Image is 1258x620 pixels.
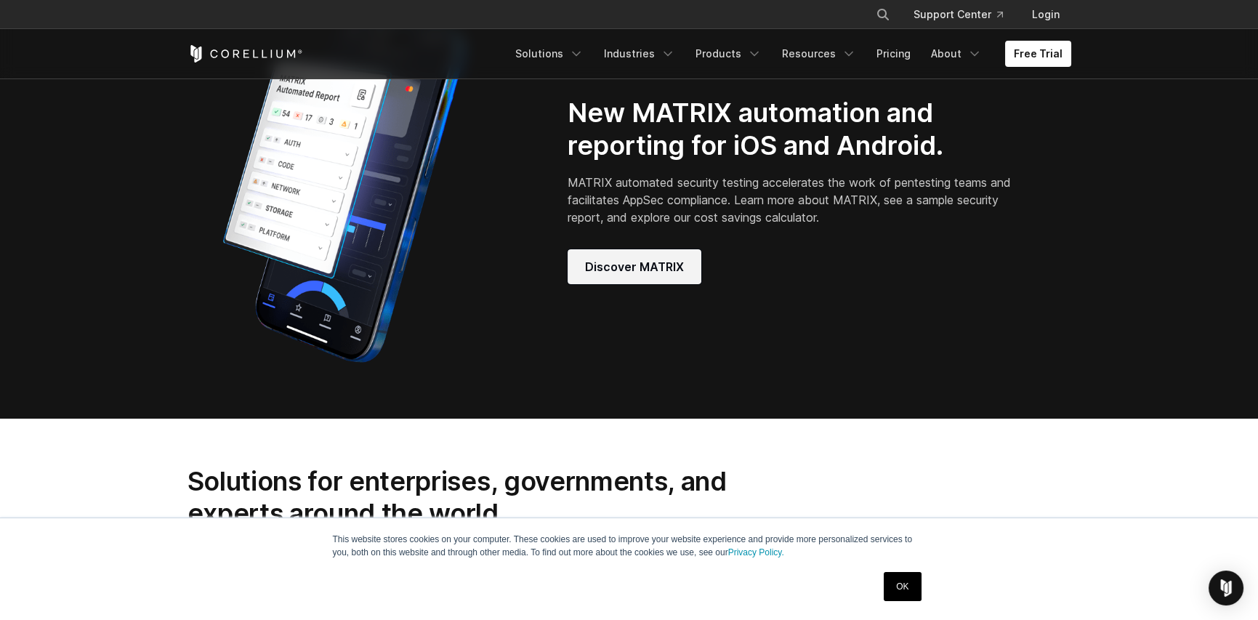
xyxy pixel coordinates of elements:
a: Support Center [902,1,1015,28]
span: Discover MATRIX [585,258,684,275]
img: Corellium_MATRIX_Hero_1_1x [188,9,500,372]
a: Login [1020,1,1071,28]
div: Navigation Menu [858,1,1071,28]
a: OK [884,572,921,601]
a: About [922,41,991,67]
a: Resources [773,41,865,67]
a: Privacy Policy. [728,547,784,557]
button: Search [870,1,896,28]
a: Industries [595,41,684,67]
div: Open Intercom Messenger [1209,571,1243,605]
div: Navigation Menu [507,41,1071,67]
a: Solutions [507,41,592,67]
a: Pricing [868,41,919,67]
h2: Solutions for enterprises, governments, and experts around the world. [188,465,767,530]
a: Corellium Home [188,45,303,63]
p: MATRIX automated security testing accelerates the work of pentesting teams and facilitates AppSec... [568,174,1016,226]
a: Products [687,41,770,67]
h2: New MATRIX automation and reporting for iOS and Android. [568,97,1016,162]
a: Free Trial [1005,41,1071,67]
p: This website stores cookies on your computer. These cookies are used to improve your website expe... [333,533,926,559]
a: Discover MATRIX [568,249,701,284]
